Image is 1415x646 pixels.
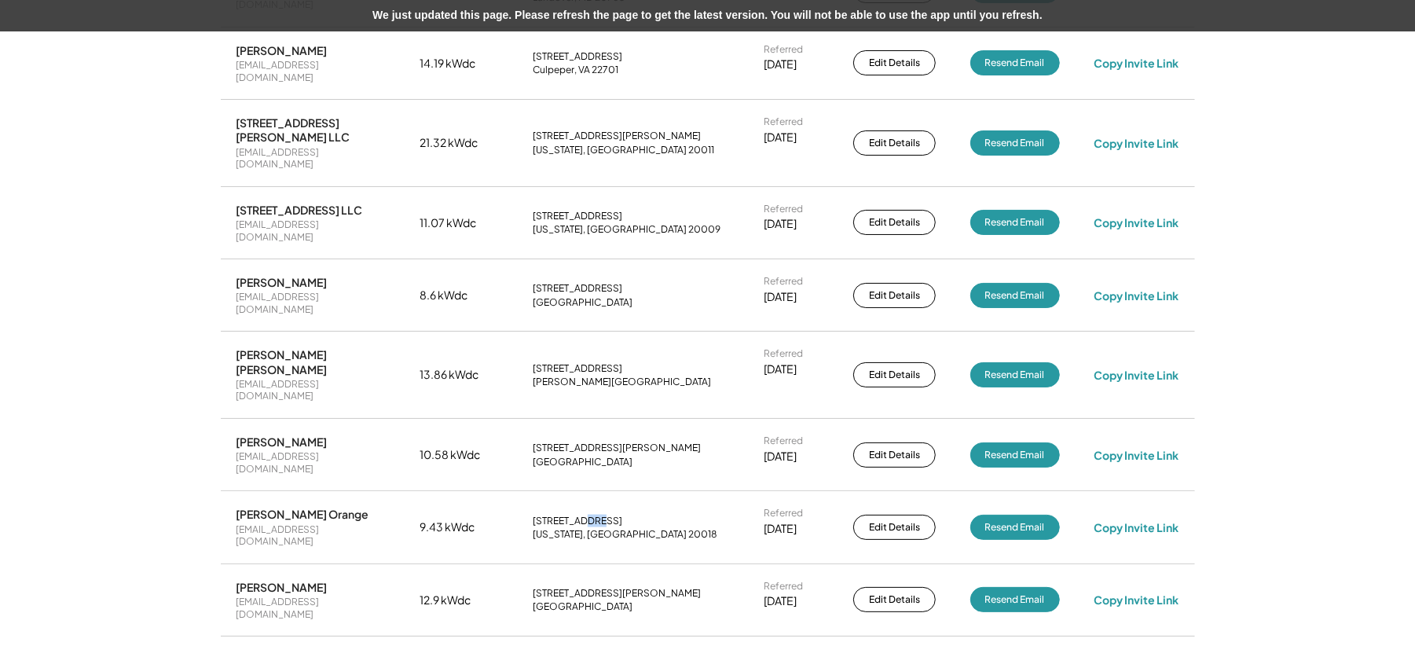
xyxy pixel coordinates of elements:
div: Referred [764,580,803,593]
div: 14.19 kWdc [420,56,498,72]
div: Copy Invite Link [1094,368,1179,382]
div: [STREET_ADDRESS] [533,515,622,527]
div: [STREET_ADDRESS][PERSON_NAME] [533,442,701,454]
button: Resend Email [970,210,1060,235]
img: website_grey.svg [25,41,38,53]
div: [STREET_ADDRESS] [533,362,622,375]
div: Copy Invite Link [1094,136,1179,150]
div: [DATE] [764,216,797,232]
div: Referred [764,203,803,215]
div: Copy Invite Link [1094,448,1179,462]
div: 11.07 kWdc [420,215,498,231]
div: [STREET_ADDRESS] [533,210,622,222]
button: Resend Email [970,130,1060,156]
div: [PERSON_NAME] [236,580,328,594]
div: Referred [764,347,803,360]
div: Domain: [DOMAIN_NAME] [41,41,173,53]
div: 21.32 kWdc [420,135,498,151]
button: Resend Email [970,587,1060,612]
div: 12.9 kWdc [420,593,498,608]
button: Edit Details [853,362,936,387]
button: Resend Email [970,515,1060,540]
div: Referred [764,507,803,519]
div: Culpeper, VA 22701 [533,64,618,76]
button: Edit Details [853,210,936,235]
div: Referred [764,275,803,288]
div: [DATE] [764,593,797,609]
button: Edit Details [853,50,936,75]
img: tab_keywords_by_traffic_grey.svg [156,91,169,104]
div: [EMAIL_ADDRESS][DOMAIN_NAME] [236,218,386,243]
div: [DATE] [764,130,797,145]
div: [STREET_ADDRESS] LLC [236,203,363,217]
div: [DATE] [764,521,797,537]
button: Edit Details [853,283,936,308]
div: Referred [764,116,803,128]
div: [STREET_ADDRESS][PERSON_NAME] [533,130,701,142]
div: [US_STATE], [GEOGRAPHIC_DATA] 20009 [533,223,720,236]
div: Keywords by Traffic [174,93,265,103]
div: [EMAIL_ADDRESS][DOMAIN_NAME] [236,378,386,402]
div: Referred [764,435,803,447]
div: [PERSON_NAME] [236,275,328,289]
div: [DATE] [764,57,797,72]
div: [PERSON_NAME] [236,43,328,57]
div: [DATE] [764,449,797,464]
div: [EMAIL_ADDRESS][DOMAIN_NAME] [236,596,386,620]
div: [US_STATE], [GEOGRAPHIC_DATA] 20011 [533,144,714,156]
div: [EMAIL_ADDRESS][DOMAIN_NAME] [236,291,386,315]
div: Copy Invite Link [1094,56,1179,70]
button: Resend Email [970,283,1060,308]
button: Resend Email [970,50,1060,75]
div: 10.58 kWdc [420,447,498,463]
button: Edit Details [853,442,936,468]
div: [US_STATE], [GEOGRAPHIC_DATA] 20018 [533,528,717,541]
div: [DATE] [764,362,797,377]
div: [EMAIL_ADDRESS][DOMAIN_NAME] [236,59,386,83]
div: [PERSON_NAME][GEOGRAPHIC_DATA] [533,376,711,388]
div: [GEOGRAPHIC_DATA] [533,456,632,468]
div: Copy Invite Link [1094,593,1179,607]
button: Edit Details [853,515,936,540]
img: tab_domain_overview_orange.svg [42,91,55,104]
div: [GEOGRAPHIC_DATA] [533,600,632,613]
div: [STREET_ADDRESS] [533,50,622,63]
div: [DATE] [764,289,797,305]
div: [PERSON_NAME] [PERSON_NAME] [236,347,386,376]
div: 9.43 kWdc [420,519,498,535]
button: Resend Email [970,442,1060,468]
div: [EMAIL_ADDRESS][DOMAIN_NAME] [236,450,386,475]
div: Copy Invite Link [1094,520,1179,534]
div: [STREET_ADDRESS][PERSON_NAME] LLC [236,116,386,144]
div: 13.86 kWdc [420,367,498,383]
div: Referred [764,43,803,56]
div: Domain Overview [60,93,141,103]
div: [PERSON_NAME] Orange [236,507,369,521]
button: Resend Email [970,362,1060,387]
img: logo_orange.svg [25,25,38,38]
button: Edit Details [853,130,936,156]
div: Copy Invite Link [1094,288,1179,303]
div: [STREET_ADDRESS] [533,282,622,295]
div: [GEOGRAPHIC_DATA] [533,296,632,309]
div: Copy Invite Link [1094,215,1179,229]
div: 8.6 kWdc [420,288,498,303]
div: [PERSON_NAME] [236,435,328,449]
div: [EMAIL_ADDRESS][DOMAIN_NAME] [236,146,386,171]
div: [EMAIL_ADDRESS][DOMAIN_NAME] [236,523,386,548]
div: [STREET_ADDRESS][PERSON_NAME] [533,587,701,600]
button: Edit Details [853,587,936,612]
div: v 4.0.25 [44,25,77,38]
